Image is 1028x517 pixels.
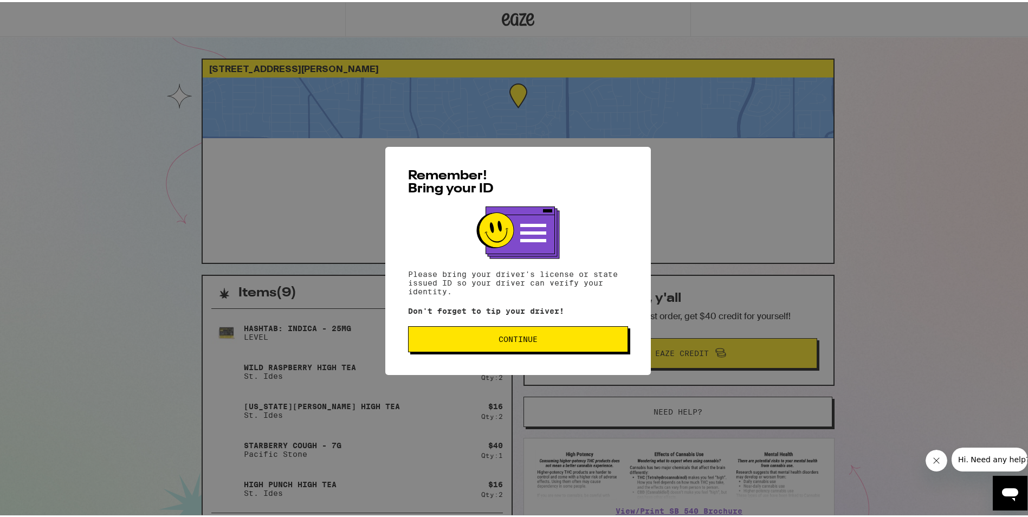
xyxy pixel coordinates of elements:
[408,167,494,193] span: Remember! Bring your ID
[952,445,1027,469] iframe: Message from company
[926,448,947,469] iframe: Close message
[408,268,628,294] p: Please bring your driver's license or state issued ID so your driver can verify your identity.
[408,305,628,313] p: Don't forget to tip your driver!
[7,8,78,16] span: Hi. Need any help?
[993,474,1027,508] iframe: Button to launch messaging window
[408,324,628,350] button: Continue
[499,333,538,341] span: Continue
